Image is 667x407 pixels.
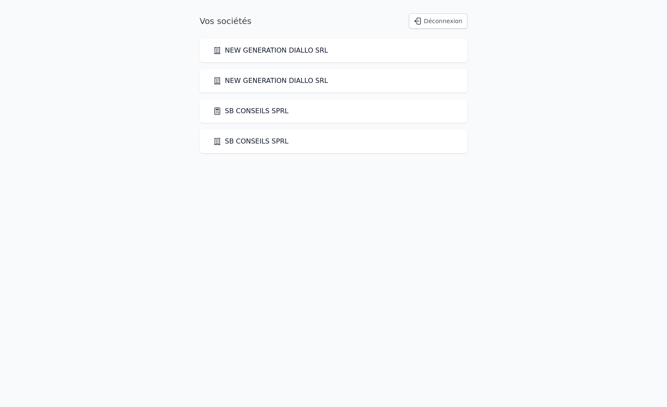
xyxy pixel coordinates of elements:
[213,136,288,146] a: SB CONSEILS SPRL
[200,15,251,27] h1: Vos sociétés
[409,13,467,29] button: Déconnexion
[213,76,328,86] a: NEW GENERATION DIALLO SRL
[213,45,328,56] a: NEW GENERATION DIALLO SRL
[213,106,288,116] a: SB CONSEILS SPRL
